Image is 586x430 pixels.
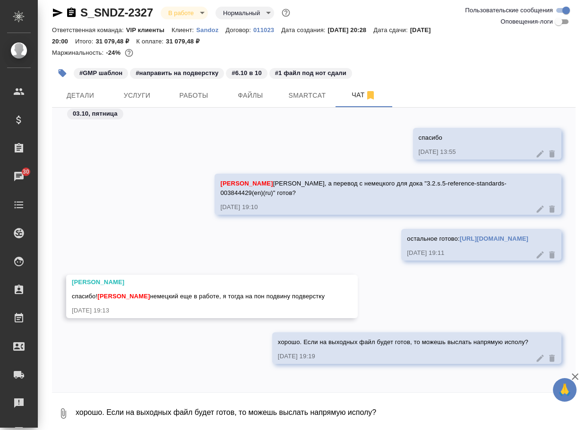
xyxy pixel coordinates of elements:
[278,352,528,361] div: [DATE] 19:19
[284,90,330,101] span: Smartcat
[136,68,218,78] p: #направить на подверстку
[253,26,281,34] p: 011023
[500,17,553,26] span: Оповещения-логи
[75,38,95,45] p: Итого:
[166,38,207,45] p: 31 079,48 ₽
[419,147,528,157] div: [DATE] 13:55
[281,26,327,34] p: Дата создания:
[196,25,225,34] a: Sandoz
[66,7,77,18] button: Скопировать ссылку
[419,134,442,141] span: спасибо
[95,38,136,45] p: 31 079,48 ₽
[97,293,150,300] span: [PERSON_NAME]
[460,235,528,242] a: [URL][DOMAIN_NAME]
[278,338,528,346] span: хорошо. Если на выходных файл будет готов, то можешь выслать напрямую исполу?
[365,90,376,101] svg: Отписаться
[73,109,118,118] p: 03.10, пятница
[171,90,216,101] span: Работы
[172,26,196,34] p: Клиент:
[253,25,281,34] a: 011023
[373,26,410,34] p: Дата сдачи:
[220,202,528,212] div: [DATE] 19:10
[2,165,35,188] a: 30
[114,90,160,101] span: Услуги
[72,278,325,287] div: [PERSON_NAME]
[136,38,166,45] p: К оплате:
[220,180,506,196] span: [PERSON_NAME], а перевод с немецкого для дока "3.2.s.5-reference-standards-003844429(en)(ru)" готов?
[79,68,122,78] p: #GMP шаблон
[232,68,261,78] p: #6.10 в 10
[228,90,273,101] span: Файлы
[106,49,123,56] p: -24%
[52,63,73,84] button: Добавить тэг
[58,90,103,101] span: Детали
[407,248,528,258] div: [DATE] 19:11
[17,167,35,177] span: 30
[275,68,346,78] p: #1 файл под нот сдали
[215,7,274,19] div: В работе
[165,9,197,17] button: В работе
[52,7,63,18] button: Скопировать ссылку для ЯМессенджера
[220,180,273,187] span: [PERSON_NAME]
[72,293,325,300] span: спасибо! немецкий еще в работе, я тогда на пон подвину подверстку
[225,26,253,34] p: Договор:
[268,68,353,76] span: 1 файл под нот сдали
[407,235,528,242] span: остальное готово:
[196,26,225,34] p: Sandoz
[52,26,126,34] p: Ответственная команда:
[73,68,129,76] span: GMP шаблон
[72,306,325,315] div: [DATE] 19:13
[126,26,172,34] p: VIP клиенты
[553,378,577,402] button: 🙏
[557,380,573,400] span: 🙏
[328,26,374,34] p: [DATE] 20:28
[161,7,208,19] div: В работе
[220,9,263,17] button: Нормальный
[52,49,106,56] p: Маржинальность:
[465,6,553,15] span: Пользовательские сообщения
[80,6,153,19] a: S_SNDZ-2327
[341,89,387,101] span: Чат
